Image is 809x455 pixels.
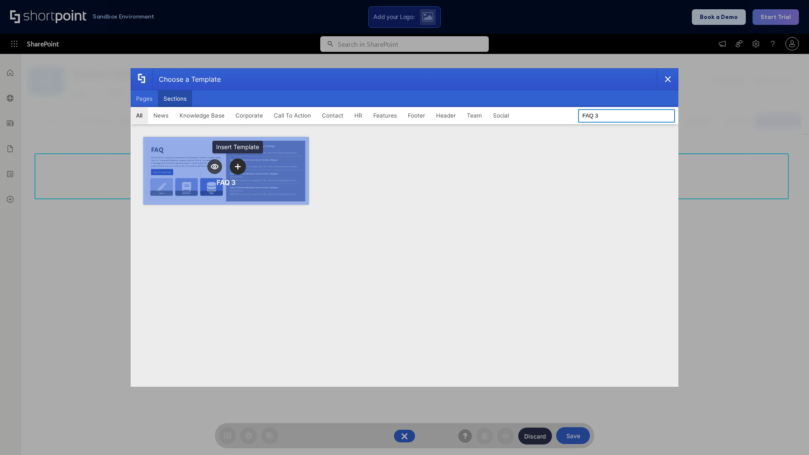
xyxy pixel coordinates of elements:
[461,107,488,124] button: Team
[488,107,514,124] button: Social
[131,68,678,387] div: template selector
[158,90,192,107] button: Sections
[767,415,809,455] iframe: Chat Widget
[152,69,221,90] div: Choose a Template
[230,107,268,124] button: Corporate
[174,107,230,124] button: Knowledge Base
[148,107,174,124] button: News
[368,107,402,124] button: Features
[431,107,461,124] button: Header
[402,107,431,124] button: Footer
[578,109,675,123] input: Search
[349,107,368,124] button: HR
[217,178,236,187] div: FAQ 3
[131,90,158,107] button: Pages
[316,107,349,124] button: Contact
[268,107,316,124] button: Call To Action
[131,107,148,124] button: All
